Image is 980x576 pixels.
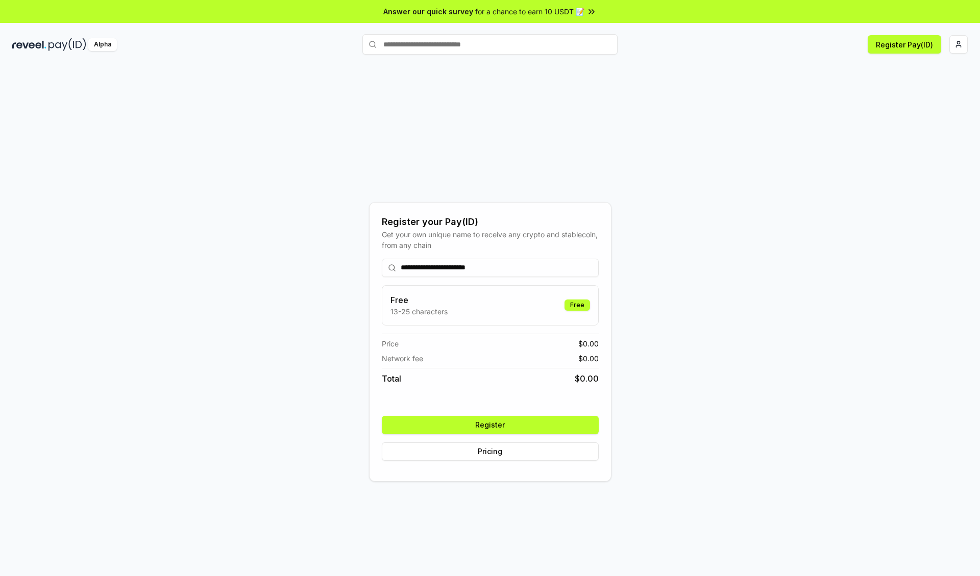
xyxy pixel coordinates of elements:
[48,38,86,51] img: pay_id
[382,338,399,349] span: Price
[382,416,599,434] button: Register
[578,353,599,364] span: $ 0.00
[382,442,599,461] button: Pricing
[868,35,941,54] button: Register Pay(ID)
[382,229,599,251] div: Get your own unique name to receive any crypto and stablecoin, from any chain
[475,6,584,17] span: for a chance to earn 10 USDT 📝
[390,294,448,306] h3: Free
[578,338,599,349] span: $ 0.00
[12,38,46,51] img: reveel_dark
[382,215,599,229] div: Register your Pay(ID)
[382,372,401,385] span: Total
[88,38,117,51] div: Alpha
[383,6,473,17] span: Answer our quick survey
[565,299,590,311] div: Free
[382,353,423,364] span: Network fee
[575,372,599,385] span: $ 0.00
[390,306,448,317] p: 13-25 characters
